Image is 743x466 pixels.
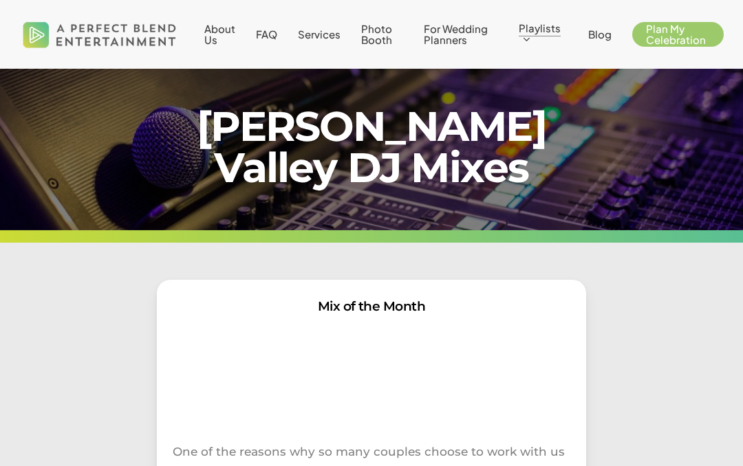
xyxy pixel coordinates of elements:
a: Services [298,29,341,40]
a: Playlists [519,23,568,46]
a: Photo Booth [361,23,402,45]
span: FAQ [256,27,277,41]
span: Photo Booth [361,22,392,46]
span: Playlists [519,21,561,34]
h3: Mix of the Month [173,296,570,318]
a: About Us [204,23,235,45]
span: Plan My Celebration [646,22,706,46]
span: For Wedding Planners [424,22,488,46]
span: Blog [588,27,612,41]
span: Services [298,27,341,41]
img: A Perfect Blend Entertainment [19,10,180,59]
h1: [PERSON_NAME] Valley DJ Mixes [157,106,585,188]
a: Plan My Celebration [632,23,724,45]
a: For Wedding Planners [424,23,499,45]
span: About Us [204,22,235,46]
a: FAQ [256,29,277,40]
a: Blog [588,29,612,40]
